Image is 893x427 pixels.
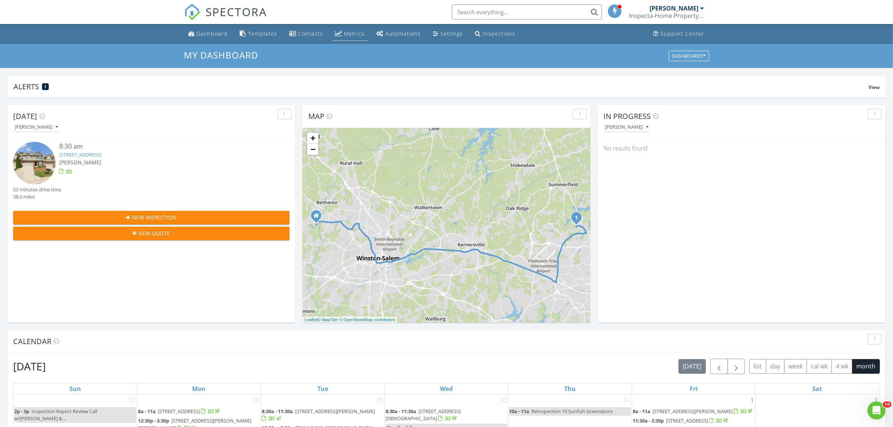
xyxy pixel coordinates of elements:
[45,84,47,89] span: 1
[316,215,321,220] div: 2057 Honeysuckle Vine Run, Winston-Salem NC 27106
[622,394,632,406] a: Go to July 31, 2025
[629,12,704,20] div: Inspecta-Home Property Inspections
[661,30,705,37] div: Support Center
[191,383,207,394] a: Monday
[807,359,832,374] button: cal wk
[472,27,519,41] a: Inspections
[678,359,706,374] button: [DATE]
[13,142,290,200] a: 8:30 am [STREET_ADDRESS] [PERSON_NAME] 53 minutes drive time 38.0 miles
[688,383,699,394] a: Friday
[375,394,384,406] a: Go to July 29, 2025
[262,408,293,415] span: 8:30a - 11:30a
[251,394,261,406] a: Go to July 28, 2025
[605,125,648,130] div: [PERSON_NAME]
[138,407,260,416] a: 8a - 11a [STREET_ADDRESS]
[873,394,879,406] a: Go to August 2, 2025
[14,408,29,415] span: 2p - 3p
[749,359,766,374] button: list
[138,408,221,415] a: 8a - 11a [STREET_ADDRESS]
[303,317,397,323] div: |
[672,53,706,59] div: Dashboards
[13,122,60,132] button: [PERSON_NAME]
[138,417,169,424] span: 12:30p - 3:30p
[318,317,338,322] a: © MapTiler
[127,394,137,406] a: Go to July 27, 2025
[287,27,326,41] a: Contacts
[438,383,454,394] a: Wednesday
[867,401,885,419] iframe: Intercom live chat
[728,359,745,374] button: Next month
[59,159,101,166] span: [PERSON_NAME]
[784,359,807,374] button: week
[452,5,602,20] input: Search everything...
[299,30,323,37] div: Contacts
[13,359,46,374] h2: [DATE]
[59,142,267,151] div: 8:30 am
[13,193,61,200] div: 38.0 miles
[295,408,375,415] span: [STREET_ADDRESS][PERSON_NAME]
[14,81,869,92] div: Alerts
[332,27,368,41] a: Metrics
[598,138,885,158] div: No results found
[633,416,755,425] a: 11:30a - 2:30p [STREET_ADDRESS]
[184,10,267,26] a: SPECTORA
[386,408,461,422] a: 8:30a - 11:30a [STREET_ADDRESS][DEMOGRAPHIC_DATA]
[262,408,375,422] a: 8:30a - 11:30a [STREET_ADDRESS][PERSON_NAME]
[307,144,318,155] a: Zoom out
[650,27,708,41] a: Support Center
[197,30,228,37] div: Dashboard
[441,30,463,37] div: Settings
[766,359,785,374] button: day
[13,211,290,224] button: New Inspection
[13,186,61,193] div: 53 minutes drive time
[305,317,317,322] a: Leaflet
[633,408,754,415] a: 8a - 11a [STREET_ADDRESS][PERSON_NAME]
[650,5,699,12] div: [PERSON_NAME]
[666,417,708,424] span: [STREET_ADDRESS]
[386,408,461,422] span: [STREET_ADDRESS][DEMOGRAPHIC_DATA]
[653,408,732,415] span: [STREET_ADDRESS][PERSON_NAME]
[386,408,417,415] span: 8:30a - 11:30a
[15,125,58,130] div: [PERSON_NAME]
[633,408,650,415] span: 8a - 11a
[237,27,281,41] a: Templates
[59,151,101,158] a: [STREET_ADDRESS]
[386,407,507,423] a: 8:30a - 11:30a [STREET_ADDRESS][DEMOGRAPHIC_DATA]
[316,383,330,394] a: Tuesday
[386,30,421,37] div: Automations
[749,394,755,406] a: Go to August 1, 2025
[483,30,516,37] div: Inspections
[374,27,424,41] a: Automations (Basic)
[138,408,156,415] span: 8a - 11a
[139,229,170,237] span: New Quote
[13,111,37,121] span: [DATE]
[132,213,177,221] span: New Inspection
[158,408,200,415] span: [STREET_ADDRESS]
[669,51,709,61] button: Dashboards
[308,111,324,121] span: Map
[339,317,395,322] a: © OpenStreetMap contributors
[710,359,728,374] button: Previous month
[13,336,51,346] span: Calendar
[186,27,231,41] a: Dashboard
[184,4,201,20] img: The Best Home Inspection Software - Spectora
[13,227,290,240] button: New Quote
[68,383,83,394] a: Sunday
[633,417,664,424] span: 11:30a - 2:30p
[498,394,508,406] a: Go to July 30, 2025
[262,407,384,423] a: 8:30a - 11:30a [STREET_ADDRESS][PERSON_NAME]
[811,383,824,394] a: Saturday
[852,359,880,374] button: month
[184,49,258,61] span: My Dashboard
[563,383,577,394] a: Thursday
[633,407,755,416] a: 8a - 11a [STREET_ADDRESS][PERSON_NAME]
[14,408,97,422] span: Inspection Report Review Call w/[PERSON_NAME] & ...
[883,401,891,407] span: 10
[603,122,650,132] button: [PERSON_NAME]
[430,27,466,41] a: Settings
[248,30,278,37] div: Templates
[576,217,581,222] div: 4040 Tuscany Ln, Greensboro, NC 27410
[633,417,729,424] a: 11:30a - 2:30p [STREET_ADDRESS]
[531,408,613,415] span: ReInspection 10 Sunfish Greensboro
[344,30,365,37] div: Metrics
